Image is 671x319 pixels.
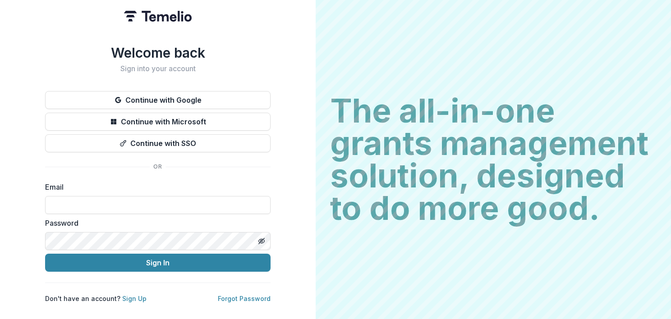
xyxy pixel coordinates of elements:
button: Sign In [45,254,271,272]
a: Sign Up [122,295,147,302]
h2: Sign into your account [45,64,271,73]
p: Don't have an account? [45,294,147,303]
button: Continue with Google [45,91,271,109]
button: Toggle password visibility [254,234,269,248]
label: Password [45,218,265,228]
img: Temelio [124,11,192,22]
button: Continue with SSO [45,134,271,152]
h1: Welcome back [45,45,271,61]
label: Email [45,182,265,192]
a: Forgot Password [218,295,271,302]
button: Continue with Microsoft [45,113,271,131]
